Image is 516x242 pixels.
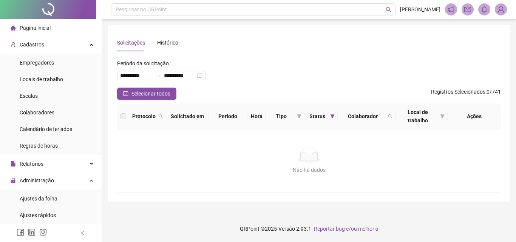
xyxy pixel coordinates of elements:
span: search [157,111,165,122]
footer: QRPoint © 2025 - 2.93.1 - [102,216,516,242]
button: Selecionar todos [117,88,176,100]
span: bell [481,6,488,13]
span: Colaboradores [20,109,54,116]
span: Reportar bug e/ou melhoria [314,226,379,232]
span: Ajustes da folha [20,196,57,202]
span: Selecionar todos [131,89,170,98]
label: Período da solicitação [117,57,174,69]
span: search [159,114,163,119]
span: Versão [278,226,295,232]
span: notification [448,6,454,13]
th: Período [209,103,247,129]
span: Cadastros [20,42,44,48]
span: check-square [123,91,128,96]
span: filter [297,114,301,119]
span: lock [11,178,16,183]
span: swap-right [155,72,161,79]
span: filter [329,111,336,122]
span: [PERSON_NAME] [400,5,440,14]
iframe: Intercom live chat [490,216,508,234]
span: Tipo [269,112,294,120]
span: facebook [17,228,24,236]
span: filter [439,106,446,126]
span: Regras de horas [20,143,58,149]
span: mail [464,6,471,13]
span: filter [295,111,303,122]
span: home [11,25,16,31]
span: to [155,72,161,79]
span: Registros Selecionados [431,89,485,95]
span: user-add [11,42,16,47]
img: 75405 [495,4,507,15]
span: Ajustes rápidos [20,212,56,218]
span: Protocolo [132,112,156,120]
span: search [386,7,391,12]
span: Relatórios [20,161,43,167]
span: Página inicial [20,25,51,31]
span: filter [330,114,335,119]
span: left [80,230,85,236]
span: search [386,111,394,122]
span: : 0 / 741 [431,88,501,100]
div: Ações [451,112,498,120]
span: Calendário de feriados [20,126,72,132]
span: Locais de trabalho [20,76,63,82]
div: Solicitações [117,39,145,47]
span: Colaborador [341,112,385,120]
th: Hora [247,103,266,129]
span: Empregadores [20,60,54,66]
span: search [388,114,392,119]
span: Escalas [20,93,38,99]
div: Não há dados [126,166,492,174]
span: Status [307,112,327,120]
th: Solicitado em [166,103,209,129]
span: Local de trabalho [399,108,437,125]
span: filter [440,114,445,119]
span: linkedin [28,228,36,236]
div: Histórico [157,39,178,47]
span: Administração [20,177,54,183]
span: instagram [39,228,47,236]
span: file [11,161,16,166]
